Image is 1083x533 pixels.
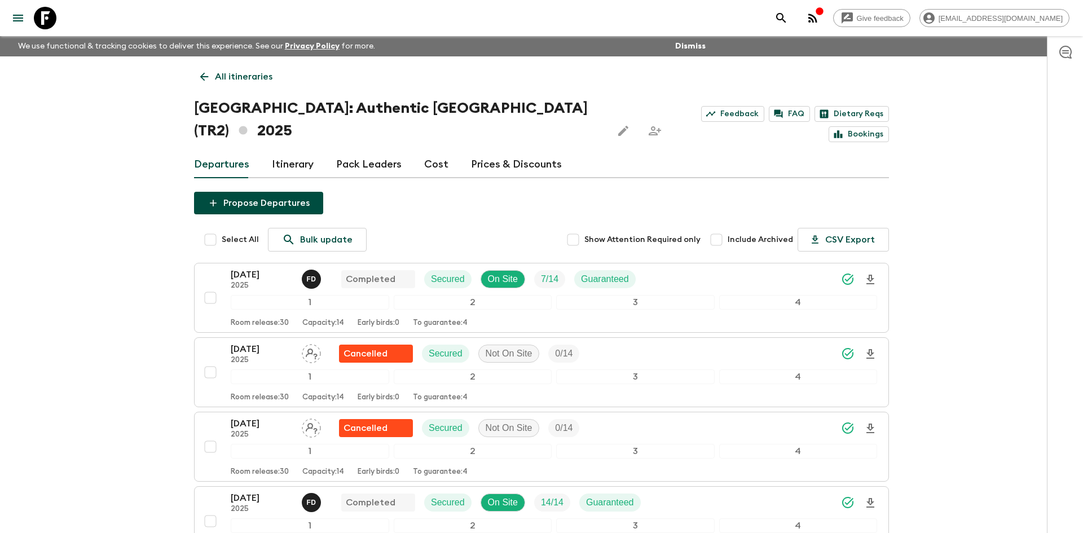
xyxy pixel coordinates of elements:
p: Secured [431,496,465,509]
p: To guarantee: 4 [413,468,468,477]
p: Not On Site [486,421,532,435]
p: To guarantee: 4 [413,319,468,328]
button: menu [7,7,29,29]
a: All itineraries [194,65,279,88]
div: 3 [556,369,715,384]
span: Give feedback [851,14,910,23]
p: [DATE] [231,342,293,356]
svg: Synced Successfully [841,496,855,509]
p: Secured [429,421,463,435]
svg: Download Onboarding [864,273,877,287]
span: Assign pack leader [302,347,321,356]
span: Assign pack leader [302,422,321,431]
div: 2 [394,295,552,310]
div: On Site [481,494,525,512]
p: Completed [346,496,395,509]
div: 4 [719,369,878,384]
div: [EMAIL_ADDRESS][DOMAIN_NAME] [919,9,1069,27]
a: Bookings [829,126,889,142]
p: 7 / 14 [541,272,558,286]
a: Feedback [701,106,764,122]
p: Cancelled [344,421,388,435]
button: Edit this itinerary [612,120,635,142]
div: Trip Fill [548,419,579,437]
button: Dismiss [672,38,708,54]
p: Early birds: 0 [358,393,399,402]
a: Prices & Discounts [471,151,562,178]
p: On Site [488,496,518,509]
button: [DATE]2025Fatih DeveliCompletedSecuredOn SiteTrip FillGuaranteed1234Room release:30Capacity:14Ear... [194,263,889,333]
div: 2 [394,369,552,384]
div: 2 [394,444,552,459]
div: On Site [481,270,525,288]
p: 2025 [231,356,293,365]
button: Propose Departures [194,192,323,214]
a: FAQ [769,106,810,122]
svg: Download Onboarding [864,496,877,510]
div: 3 [556,295,715,310]
div: 1 [231,518,389,533]
div: 1 [231,444,389,459]
div: Secured [422,419,469,437]
svg: Synced Successfully [841,421,855,435]
div: Trip Fill [534,270,565,288]
div: Secured [424,494,472,512]
p: Capacity: 14 [302,393,344,402]
p: 14 / 14 [541,496,563,509]
p: Secured [429,347,463,360]
p: Capacity: 14 [302,468,344,477]
p: [DATE] [231,491,293,505]
span: Show Attention Required only [584,234,701,245]
p: Completed [346,272,395,286]
span: Fatih Develi [302,273,323,282]
p: All itineraries [215,70,272,83]
div: Flash Pack cancellation [339,419,413,437]
span: Fatih Develi [302,496,323,505]
button: search adventures [770,7,793,29]
button: [DATE]2025Assign pack leaderFlash Pack cancellationSecuredNot On SiteTrip Fill1234Room release:30... [194,412,889,482]
svg: Synced Successfully [841,272,855,286]
div: 1 [231,295,389,310]
div: 3 [556,444,715,459]
p: 0 / 14 [555,421,573,435]
svg: Download Onboarding [864,347,877,361]
div: Secured [424,270,472,288]
a: Itinerary [272,151,314,178]
p: Room release: 30 [231,468,289,477]
svg: Download Onboarding [864,422,877,435]
div: Trip Fill [534,494,570,512]
p: Room release: 30 [231,393,289,402]
a: Pack Leaders [336,151,402,178]
a: Cost [424,151,448,178]
div: 4 [719,518,878,533]
div: 4 [719,444,878,459]
p: We use functional & tracking cookies to deliver this experience. See our for more. [14,36,380,56]
p: [DATE] [231,417,293,430]
p: 2025 [231,505,293,514]
span: [EMAIL_ADDRESS][DOMAIN_NAME] [932,14,1069,23]
a: Departures [194,151,249,178]
button: [DATE]2025Assign pack leaderFlash Pack cancellationSecuredNot On SiteTrip Fill1234Room release:30... [194,337,889,407]
a: Dietary Reqs [815,106,889,122]
div: 1 [231,369,389,384]
p: 2025 [231,281,293,290]
p: Early birds: 0 [358,468,399,477]
p: Guaranteed [581,272,629,286]
div: Trip Fill [548,345,579,363]
p: 0 / 14 [555,347,573,360]
a: Give feedback [833,9,910,27]
p: To guarantee: 4 [413,393,468,402]
p: Room release: 30 [231,319,289,328]
a: Bulk update [268,228,367,252]
p: Early birds: 0 [358,319,399,328]
span: Include Archived [728,234,793,245]
p: On Site [488,272,518,286]
div: 4 [719,295,878,310]
svg: Synced Successfully [841,347,855,360]
p: 2025 [231,430,293,439]
div: Secured [422,345,469,363]
button: CSV Export [798,228,889,252]
p: Not On Site [486,347,532,360]
div: 2 [394,518,552,533]
span: Share this itinerary [644,120,666,142]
